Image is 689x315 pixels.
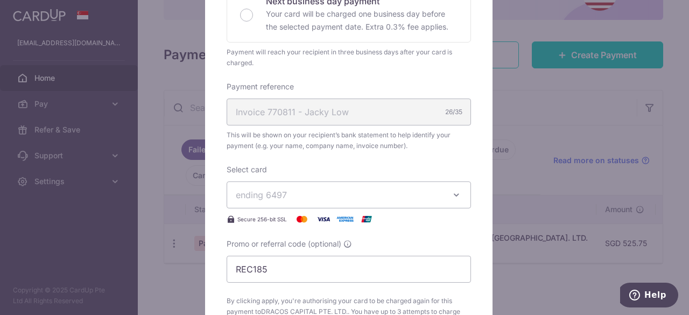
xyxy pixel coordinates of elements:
label: Payment reference [227,81,294,92]
img: Visa [313,213,334,226]
span: ending 6497 [236,190,287,200]
p: Your card will be charged one business day before the selected payment date. Extra 0.3% fee applies. [266,8,458,33]
span: Secure 256-bit SSL [237,215,287,223]
div: Payment will reach your recipient in three business days after your card is charged. [227,47,471,68]
span: This will be shown on your recipient’s bank statement to help identify your payment (e.g. your na... [227,130,471,151]
img: Mastercard [291,213,313,226]
iframe: Opens a widget where you can find more information [620,283,678,310]
div: 26/35 [445,107,462,117]
img: UnionPay [356,213,377,226]
label: Select card [227,164,267,175]
img: American Express [334,213,356,226]
span: Promo or referral code (optional) [227,239,341,249]
button: ending 6497 [227,181,471,208]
